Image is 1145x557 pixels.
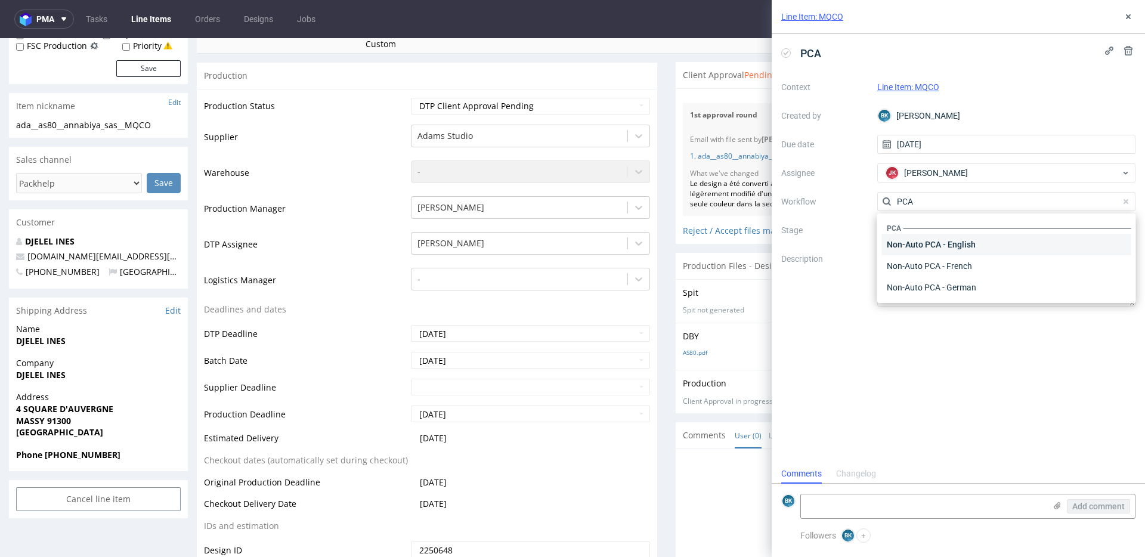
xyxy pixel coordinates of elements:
[781,11,843,23] a: Line Item: MQCO
[856,528,871,543] button: +
[204,459,408,481] td: Checkout Delivery Date
[683,310,707,318] a: AS80.pdf
[237,10,280,29] a: Designs
[877,192,1136,211] input: Search...
[16,411,120,422] strong: Phone [PHONE_NUMBER]
[204,264,408,286] td: Deadlines and dates
[690,113,955,123] a: 1. ada__as80__annabiya_sas__MQCO__d2250648__oR851411546__1__outside.pdf
[204,85,408,121] td: Supplier
[781,194,868,209] label: Workflow
[9,259,188,286] div: Shipping Address
[878,110,890,122] figcaption: BK
[683,292,1129,304] p: DBY
[168,59,181,69] a: Edit
[116,22,181,39] button: Save
[197,24,657,51] div: Production
[781,252,868,304] label: Description
[842,530,854,541] figcaption: BK
[90,2,98,14] img: icon-fsc-production-flag.svg
[204,502,408,529] td: Design ID
[781,223,868,237] label: Stage
[744,31,789,42] span: Pending (1)
[796,44,826,63] span: PCA
[14,10,74,29] button: pma
[165,267,181,278] a: Edit
[188,10,227,29] a: Orders
[36,15,54,23] span: pma
[9,55,188,81] div: Item nickname
[1079,249,1129,261] input: Request spit
[882,298,1131,320] div: Non-Auto PCA - Polish
[882,277,1131,298] div: Non-Auto PCA - German
[204,481,408,503] td: IDs and estimation
[420,460,447,471] span: [DATE]
[882,234,1131,255] div: Non-Auto PCA - English
[683,249,698,261] p: Spit
[204,193,408,228] td: DTP Assignee
[877,106,1136,125] div: [PERSON_NAME]
[781,109,868,123] label: Created by
[817,385,862,410] a: Automatic (0)
[690,97,1122,107] div: Email with file sent by [DATE] 11:16 AM
[683,31,789,43] div: Client Approval
[904,167,968,179] span: [PERSON_NAME]
[79,10,114,29] a: Tasks
[204,121,408,157] td: Warehouse
[204,286,408,312] td: DTP Deadline
[690,141,1122,171] div: Le design a été converti au format vectoriel haute qualité pour garantir une qualité d'impression...
[735,385,762,410] a: User (0)
[204,415,408,437] td: Checkout dates (automatically set during checkout)
[683,178,1129,199] div: Reject / Accept files manually
[204,312,408,339] td: Batch Date
[124,10,178,29] a: Line Items
[16,365,113,376] strong: 4 SQUARE D'AUVERGNE
[882,255,1131,277] div: Non-Auto PCA - French
[676,215,1136,241] div: Production Files - Design 2250648
[781,137,868,151] label: Due date
[20,13,36,26] img: logo
[762,96,821,106] strong: [PERSON_NAME]
[204,58,408,85] td: Production Status
[882,223,1131,234] div: PCA
[683,267,1129,277] p: Spit not generated
[781,80,868,94] label: Context
[781,465,822,484] div: Comments
[420,438,447,450] span: [DATE]
[290,10,323,29] a: Jobs
[133,2,162,14] label: Priority
[929,385,948,410] a: All (0)
[109,228,203,239] span: [GEOGRAPHIC_DATA]
[9,109,188,135] div: Sales channel
[204,393,408,415] td: Estimated Delivery
[800,531,836,540] span: Followers
[683,391,726,403] span: Comments
[16,81,181,93] div: ada__as80__annabiya_sas__MQCO
[869,385,922,410] a: Attachments (0)
[204,437,408,459] td: Original Production Deadline
[420,394,447,406] span: [DATE]
[1122,311,1129,318] img: clipboard.svg
[16,377,71,388] strong: MASSY 91300
[690,72,757,82] strong: 1st approval round
[16,388,103,400] strong: [GEOGRAPHIC_DATA]
[16,319,181,331] span: Company
[9,171,188,197] div: Customer
[1057,72,1122,82] a: View approval page
[204,366,408,393] td: Production Deadline
[25,197,75,209] a: DJELEL INES
[781,166,868,180] label: Assignee
[16,449,181,473] input: Cancel line item
[16,297,66,308] strong: DJELEL INES
[16,331,66,342] strong: DJELEL INES
[836,465,876,484] div: Changelog
[16,228,100,239] span: [PHONE_NUMBER]
[204,228,408,264] td: Logistics Manager
[27,212,236,224] a: [DOMAIN_NAME][EMAIL_ADDRESS][DOMAIN_NAME]
[204,157,408,193] td: Production Manager
[147,135,181,155] input: Save
[683,358,1129,369] div: Client Approval in progress - file upload via Client Approval
[690,131,1122,141] div: What we've changed
[1093,392,1129,403] a: View all (0)
[683,339,726,351] p: Production
[16,285,181,297] span: Name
